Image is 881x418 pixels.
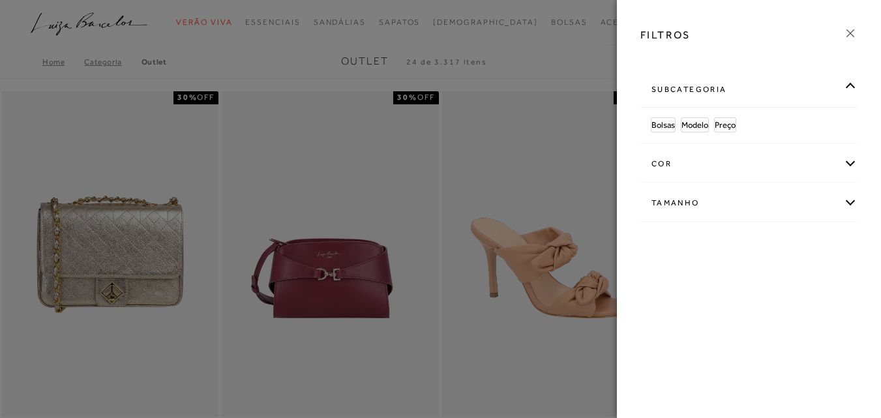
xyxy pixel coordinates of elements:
a: Bolsas [651,118,675,132]
span: Preço [715,120,736,130]
span: Bolsas [651,120,675,130]
a: Modelo [681,118,708,132]
h3: FILTROS [640,27,691,42]
div: Tamanho [641,186,857,220]
div: subcategoria [641,72,857,107]
a: Preço [715,118,736,132]
span: Modelo [681,120,708,130]
div: cor [641,147,857,181]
